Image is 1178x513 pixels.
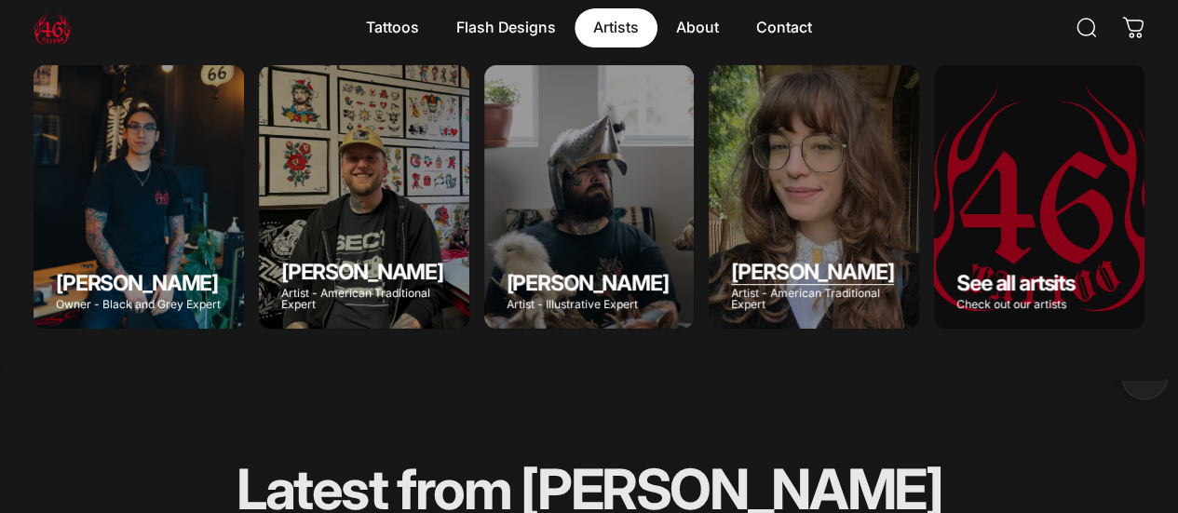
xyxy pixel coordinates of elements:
a: Taivas Jättiläinen [484,65,695,329]
p: Artist - American Traditional Expert [731,288,897,310]
summary: About [657,8,738,47]
span: [PERSON_NAME] [507,270,669,296]
summary: Artists [575,8,657,47]
span: [PERSON_NAME] [731,259,893,285]
p: Artist - American Traditional Expert [281,288,447,310]
a: Contact [738,8,831,47]
span: See all artsits [956,270,1075,296]
a: Spencer Skalko [259,65,469,329]
p: Artist - Illustrative Expert [507,299,669,310]
span: [PERSON_NAME] [56,270,218,296]
a: Emily Forte [709,65,919,329]
p: Owner - Black and Grey Expert [56,299,221,310]
span: [PERSON_NAME] [281,259,443,285]
summary: Flash Designs [438,8,575,47]
a: Geoffrey Wong [34,65,244,329]
nav: Primary [347,8,831,47]
summary: Tattoos [347,8,438,47]
p: Check out our artists [956,299,1075,310]
a: See all artsits [934,65,1144,329]
a: 0 items [1113,7,1154,48]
